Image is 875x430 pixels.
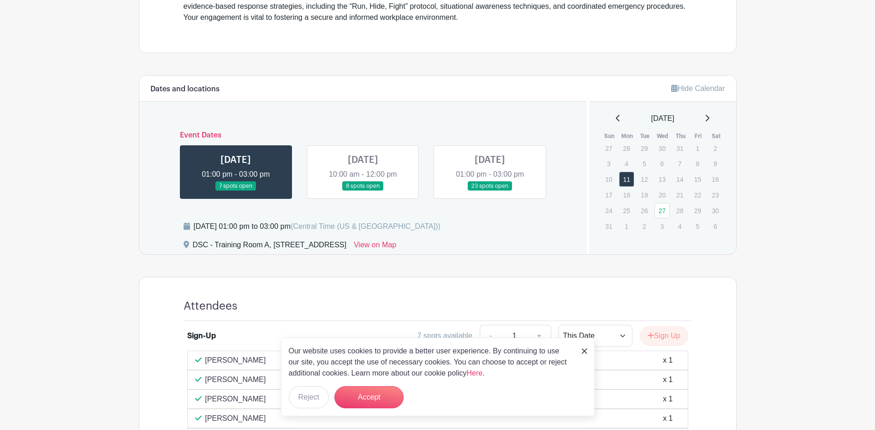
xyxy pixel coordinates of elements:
[467,369,483,377] a: Here
[672,141,687,155] p: 31
[528,325,551,347] a: +
[672,156,687,171] p: 7
[205,394,266,405] p: [PERSON_NAME]
[672,131,690,141] th: Thu
[619,188,634,202] p: 18
[637,219,652,233] p: 2
[291,222,440,230] span: (Central Time (US & [GEOGRAPHIC_DATA]))
[655,188,670,202] p: 20
[672,188,687,202] p: 21
[601,131,619,141] th: Sun
[690,203,705,218] p: 29
[690,188,705,202] p: 22
[619,203,634,218] p: 25
[651,113,674,124] span: [DATE]
[205,355,266,366] p: [PERSON_NAME]
[289,346,572,379] p: Our website uses cookies to provide a better user experience. By continuing to use our site, you ...
[289,386,329,408] button: Reject
[690,156,705,171] p: 8
[708,219,723,233] p: 6
[601,172,616,186] p: 10
[654,131,672,141] th: Wed
[655,141,670,155] p: 30
[637,203,652,218] p: 26
[663,355,673,366] div: x 1
[690,172,705,186] p: 15
[636,131,654,141] th: Tue
[619,131,637,141] th: Mon
[690,131,708,141] th: Fri
[205,374,266,385] p: [PERSON_NAME]
[708,141,723,155] p: 2
[663,374,673,385] div: x 1
[619,219,634,233] p: 1
[655,219,670,233] p: 3
[690,141,705,155] p: 1
[354,239,396,254] a: View on Map
[672,203,687,218] p: 28
[619,172,634,187] a: 11
[663,413,673,424] div: x 1
[637,141,652,155] p: 29
[672,172,687,186] p: 14
[707,131,725,141] th: Sat
[601,156,616,171] p: 3
[708,156,723,171] p: 9
[663,394,673,405] div: x 1
[601,141,616,155] p: 27
[193,239,346,254] div: DSC - Training Room A, [STREET_ADDRESS]
[417,330,472,341] div: 7 spots available
[619,141,634,155] p: 28
[582,348,587,354] img: close_button-5f87c8562297e5c2d7936805f587ecaba9071eb48480494691a3f1689db116b3.svg
[708,203,723,218] p: 30
[690,219,705,233] p: 5
[184,299,238,313] h4: Attendees
[194,221,440,232] div: [DATE] 01:00 pm to 03:00 pm
[619,156,634,171] p: 4
[173,131,554,140] h6: Event Dates
[187,330,216,341] div: Sign-Up
[655,156,670,171] p: 6
[205,413,266,424] p: [PERSON_NAME]
[601,219,616,233] p: 31
[637,188,652,202] p: 19
[708,172,723,186] p: 16
[601,188,616,202] p: 17
[671,84,725,92] a: Hide Calendar
[601,203,616,218] p: 24
[672,219,687,233] p: 4
[640,326,688,346] button: Sign Up
[480,325,501,347] a: -
[655,172,670,186] p: 13
[334,386,404,408] button: Accept
[655,203,670,218] a: 27
[150,85,220,94] h6: Dates and locations
[637,156,652,171] p: 5
[708,188,723,202] p: 23
[637,172,652,186] p: 12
